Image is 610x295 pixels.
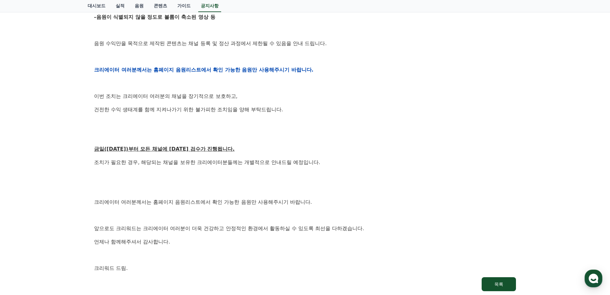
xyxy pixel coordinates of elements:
[98,211,106,216] span: 설정
[2,202,42,217] a: 홈
[94,146,234,152] u: 금일([DATE])부터 모든 채널에 [DATE] 검수가 진행됩니다.
[94,67,314,73] strong: 크리에이터 여러분께서는 홈페이지 음원리스트에서 확인 가능한 음원만 사용해주시기 바랍니다.
[42,202,82,217] a: 대화
[94,198,516,206] p: 크리에이터 여러분께서는 홈페이지 음원리스트에서 확인 가능한 음원만 사용해주시기 바랍니다.
[494,281,503,287] div: 목록
[82,202,122,217] a: 설정
[20,211,24,216] span: 홈
[94,92,516,100] p: 이번 조치는 크리에이터 여러분의 채널을 장기적으로 보호하고,
[482,277,516,291] button: 목록
[58,211,66,216] span: 대화
[94,14,215,20] strong: -음원이 식별되지 않을 정도로 볼륨이 축소된 영상 등
[94,264,516,272] p: 크리워드 드림.
[94,238,516,246] p: 언제나 함께해주셔서 감사합니다.
[94,224,516,233] p: 앞으로도 크리워드는 크리에이터 여러분이 더욱 건강하고 안정적인 환경에서 활동하실 수 있도록 최선을 다하겠습니다.
[94,277,516,291] a: 목록
[94,158,516,167] p: 조치가 필요한 경우, 해당되는 채널을 보유한 크리에이터분들께는 개별적으로 안내드릴 예정입니다.
[94,39,516,48] p: 음원 수익만을 목적으로 제작된 콘텐츠는 채널 등록 및 정산 과정에서 제한될 수 있음을 안내 드립니다.
[94,106,516,114] p: 건전한 수익 생태계를 함께 지켜나가기 위한 불가피한 조치임을 양해 부탁드립니다.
